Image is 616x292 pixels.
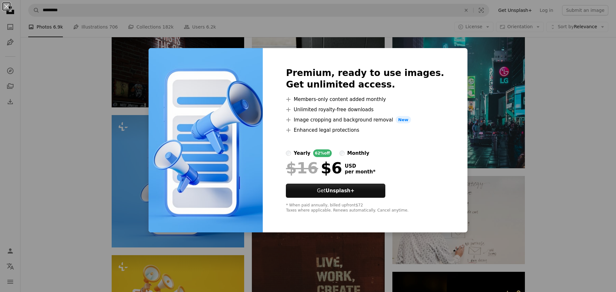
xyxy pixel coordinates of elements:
[286,96,444,103] li: Members-only content added monthly
[286,67,444,90] h2: Premium, ready to use images. Get unlimited access.
[286,106,444,113] li: Unlimited royalty-free downloads
[286,184,385,198] button: GetUnsplash+
[286,160,342,176] div: $6
[286,151,291,156] input: yearly62%off
[345,163,375,169] span: USD
[149,48,263,233] img: premium_photo-1681487735113-5224f4e33cd2
[326,188,355,194] strong: Unsplash+
[286,160,318,176] span: $16
[339,151,345,156] input: monthly
[347,149,369,157] div: monthly
[396,116,411,124] span: New
[286,203,444,213] div: * When paid annually, billed upfront $72 Taxes where applicable. Renews automatically. Cancel any...
[286,126,444,134] li: Enhanced legal protections
[294,149,310,157] div: yearly
[345,169,375,175] span: per month *
[286,116,444,124] li: Image cropping and background removal
[313,149,332,157] div: 62% off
